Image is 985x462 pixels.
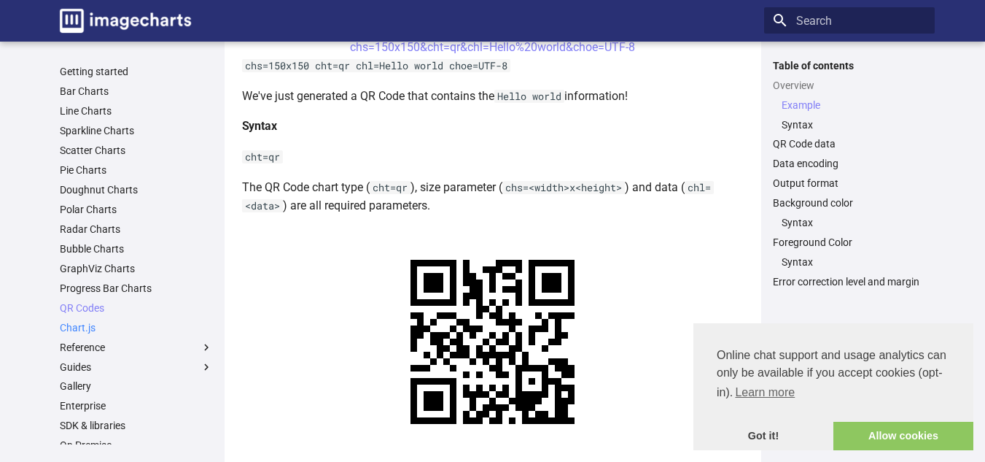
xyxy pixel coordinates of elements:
a: Getting started [60,65,213,78]
p: We've just generated a QR Code that contains the information! [242,87,744,106]
p: The QR Code chart type ( ), size parameter ( ) and data ( ) are all required parameters. [242,178,744,215]
span: Online chat support and usage analytics can only be available if you accept cookies (opt-in). [717,347,950,404]
code: chs=<width>x<height> [502,181,625,194]
a: dismiss cookie message [693,422,833,451]
nav: Foreground Color [773,255,926,269]
a: SDK & libraries [60,419,213,432]
a: Foreground Color [773,236,926,249]
a: Syntax [782,118,926,131]
label: Guides [60,361,213,374]
a: On Premise [60,439,213,452]
a: Output format [773,177,926,190]
a: Chart.js [60,321,213,334]
a: Doughnut Charts [60,183,213,196]
a: Pie Charts [60,163,213,177]
input: Search [764,7,935,34]
a: learn more about cookies [733,382,797,404]
code: chs=150x150 cht=qr chl=Hello world choe=UTF-8 [242,59,510,72]
a: Progress Bar Charts [60,282,213,295]
a: allow cookies [833,422,973,451]
a: Overview [773,79,926,92]
a: GraphViz Charts [60,262,213,275]
a: Syntax [782,216,926,229]
img: logo [60,9,191,33]
a: Line Charts [60,104,213,118]
label: Reference [60,341,213,354]
nav: Background color [773,216,926,229]
a: QR Code data [773,137,926,150]
a: [URL][DOMAIN_NAME]?chs=150x150&cht=qr&chl=Hello%20world&choe=UTF-8 [350,21,635,54]
a: Scatter Charts [60,144,213,157]
a: Gallery [60,380,213,393]
h4: Syntax [242,117,744,136]
a: Example [782,99,926,112]
code: cht=qr [242,150,283,163]
a: QR Codes [60,301,213,315]
a: Image-Charts documentation [54,3,197,39]
a: Bubble Charts [60,242,213,255]
code: Hello world [494,90,564,103]
a: Syntax [782,255,926,269]
div: cookieconsent [693,323,973,450]
nav: Overview [773,99,926,131]
a: Data encoding [773,157,926,170]
img: chart [378,227,607,457]
a: Sparkline Charts [60,124,213,137]
label: Table of contents [764,59,935,72]
a: Bar Charts [60,85,213,98]
a: Enterprise [60,399,213,412]
a: Background color [773,196,926,209]
a: Radar Charts [60,223,213,236]
a: Polar Charts [60,203,213,216]
code: cht=qr [370,181,410,194]
nav: Table of contents [764,59,935,289]
a: Error correction level and margin [773,275,926,288]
